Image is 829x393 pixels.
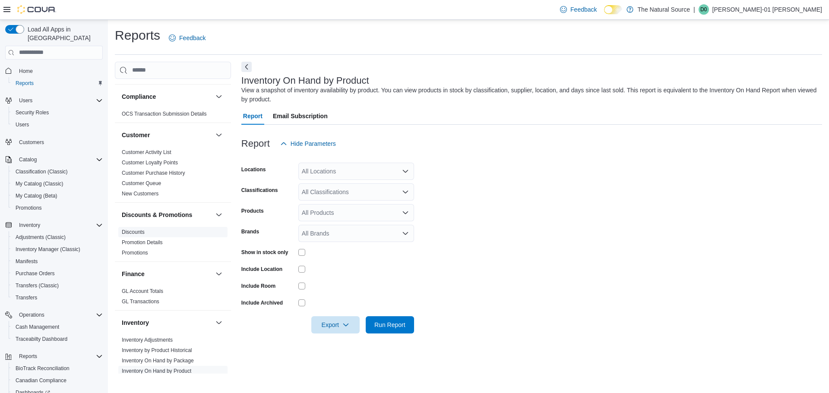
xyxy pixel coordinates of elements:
span: Email Subscription [273,107,328,125]
span: Promotions [12,203,103,213]
span: Canadian Compliance [16,377,66,384]
span: Load All Apps in [GEOGRAPHIC_DATA] [24,25,103,42]
p: The Natural Source [638,4,690,15]
span: Transfers (Classic) [12,280,103,291]
span: Reports [16,351,103,362]
span: Traceabilty Dashboard [16,336,67,343]
span: Feedback [179,34,206,42]
button: Inventory Manager (Classic) [9,243,106,255]
a: Discounts [122,229,145,235]
a: Customer Queue [122,180,161,186]
h3: Compliance [122,92,156,101]
span: Users [19,97,32,104]
label: Include Location [241,266,282,273]
span: OCS Transaction Submission Details [122,110,207,117]
div: Compliance [115,109,231,123]
span: Customer Purchase History [122,170,185,176]
span: My Catalog (Classic) [16,180,63,187]
a: Customer Activity List [122,149,171,155]
span: New Customers [122,190,158,197]
button: Inventory [214,318,224,328]
a: Inventory by Product Historical [122,347,192,353]
a: My Catalog (Beta) [12,191,61,201]
span: Home [16,66,103,76]
button: Customer [122,131,212,139]
a: Promotions [122,250,148,256]
button: BioTrack Reconciliation [9,362,106,374]
button: Inventory [122,318,212,327]
button: Open list of options [402,209,409,216]
button: Security Roles [9,107,106,119]
div: View a snapshot of inventory availability by product. You can view products in stock by classific... [241,86,818,104]
button: Compliance [214,91,224,102]
a: Promotions [12,203,45,213]
button: Canadian Compliance [9,374,106,387]
button: Catalog [2,154,106,166]
button: Purchase Orders [9,267,106,280]
span: Inventory Manager (Classic) [12,244,103,255]
a: Canadian Compliance [12,375,70,386]
span: Purchase Orders [12,268,103,279]
button: Catalog [16,154,40,165]
a: Home [16,66,36,76]
label: Products [241,208,264,214]
input: Dark Mode [604,5,622,14]
span: Cash Management [16,324,59,330]
div: Finance [115,286,231,310]
a: GL Transactions [122,299,159,305]
span: BioTrack Reconciliation [12,363,103,374]
span: Reports [19,353,37,360]
button: Reports [2,350,106,362]
h1: Reports [115,27,160,44]
a: Purchase Orders [12,268,58,279]
button: Open list of options [402,230,409,237]
button: Users [2,94,106,107]
span: Customer Loyalty Points [122,159,178,166]
button: Manifests [9,255,106,267]
span: GL Account Totals [122,288,163,295]
span: Catalog [16,154,103,165]
span: Customer Activity List [122,149,171,156]
button: Users [16,95,36,106]
a: Customers [16,137,47,148]
div: Customer [115,147,231,202]
label: Show in stock only [241,249,288,256]
span: BioTrack Reconciliation [16,365,70,372]
span: My Catalog (Beta) [12,191,103,201]
a: Customer Loyalty Points [122,160,178,166]
label: Locations [241,166,266,173]
button: Home [2,65,106,77]
span: Export [316,316,354,333]
a: Manifests [12,256,41,267]
span: Customers [19,139,44,146]
span: Reports [12,78,103,88]
button: Promotions [9,202,106,214]
button: Run Report [366,316,414,333]
span: Cash Management [12,322,103,332]
span: Manifests [16,258,38,265]
img: Cova [17,5,56,14]
a: Inventory Adjustments [122,337,173,343]
button: Operations [2,309,106,321]
a: GL Account Totals [122,288,163,294]
a: Inventory On Hand by Package [122,358,194,364]
label: Include Archived [241,299,283,306]
button: Transfers (Classic) [9,280,106,292]
a: Transfers (Classic) [12,280,62,291]
button: Reports [16,351,41,362]
button: Finance [214,269,224,279]
a: Cash Management [12,322,63,332]
span: Adjustments (Classic) [12,232,103,242]
div: Discounts & Promotions [115,227,231,261]
h3: Customer [122,131,150,139]
a: Users [12,119,32,130]
span: Operations [19,311,44,318]
span: Classification (Classic) [12,167,103,177]
span: Users [12,119,103,130]
a: New Customers [122,191,158,197]
span: Customer Queue [122,180,161,187]
span: My Catalog (Classic) [12,179,103,189]
span: Classification (Classic) [16,168,68,175]
button: Classification (Classic) [9,166,106,178]
span: Promotions [122,249,148,256]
